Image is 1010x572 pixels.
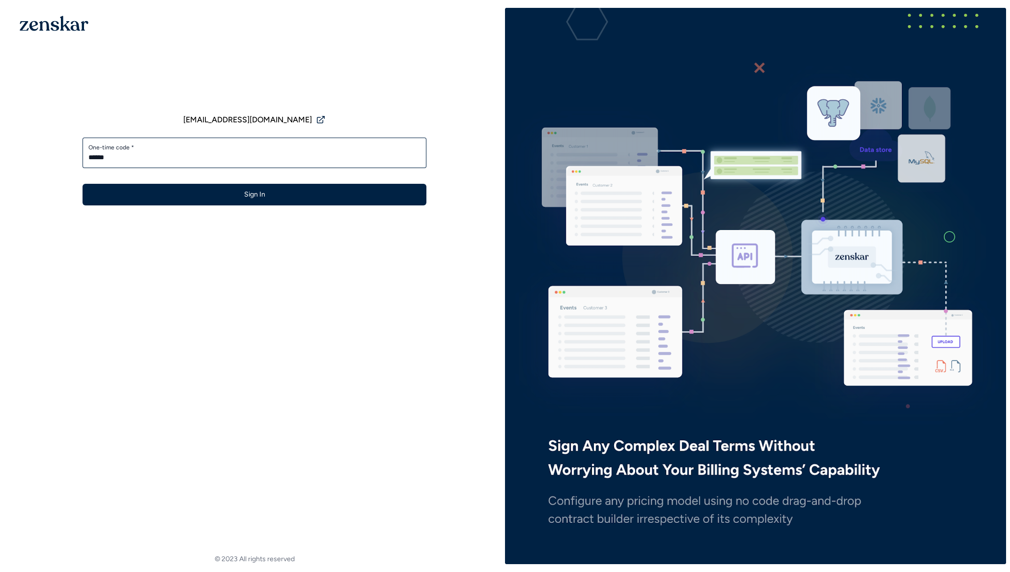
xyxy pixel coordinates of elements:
[83,184,426,205] button: Sign In
[88,143,421,151] label: One-time code *
[4,554,505,564] footer: © 2023 All rights reserved
[183,114,312,126] span: [EMAIL_ADDRESS][DOMAIN_NAME]
[20,16,88,31] img: 1OGAJ2xQqyY4LXKgY66KYq0eOWRCkrZdAb3gUhuVAqdWPZE9SRJmCz+oDMSn4zDLXe31Ii730ItAGKgCKgCCgCikA4Av8PJUP...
